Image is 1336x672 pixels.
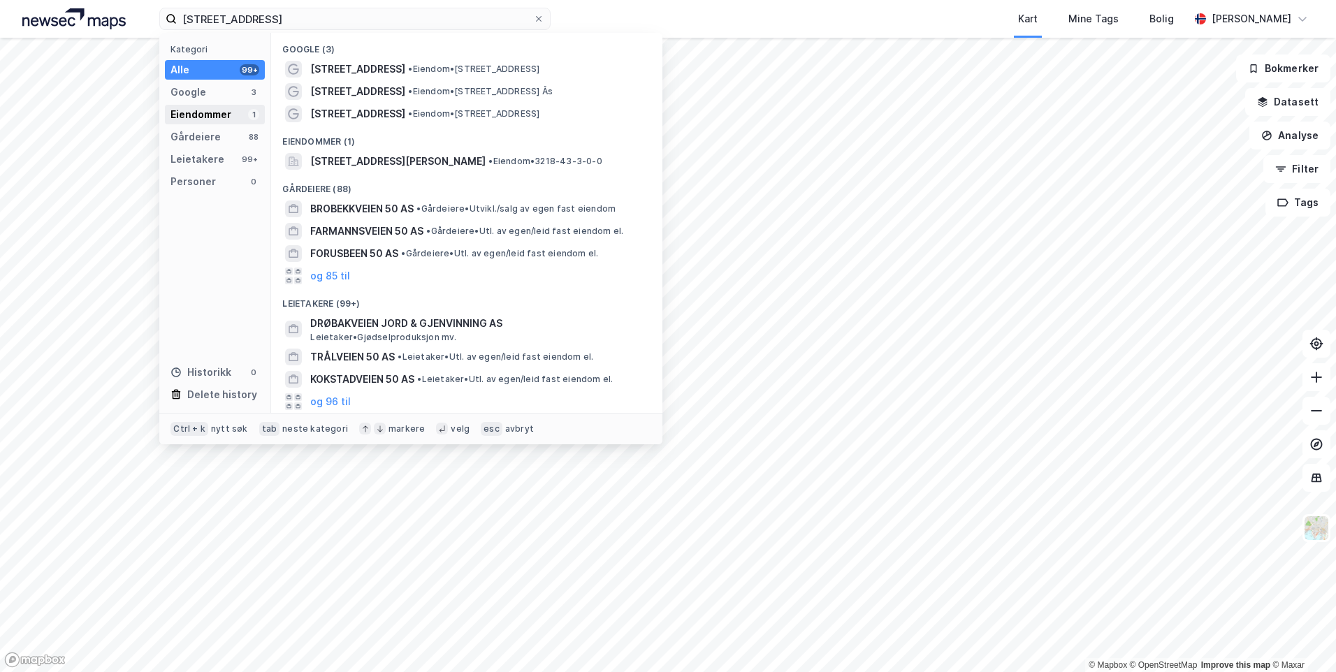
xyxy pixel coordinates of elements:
[417,374,421,384] span: •
[310,223,423,240] span: FARMANNSVEIEN 50 AS
[310,349,395,365] span: TRÅLVEIEN 50 AS
[211,423,248,434] div: nytt søk
[170,129,221,145] div: Gårdeiere
[170,106,231,123] div: Eiendommer
[1263,155,1330,183] button: Filter
[282,423,348,434] div: neste kategori
[271,287,662,312] div: Leietakere (99+)
[310,393,351,410] button: og 96 til
[170,44,265,54] div: Kategori
[389,423,425,434] div: markere
[481,422,502,436] div: esc
[170,173,216,190] div: Personer
[310,61,405,78] span: [STREET_ADDRESS]
[416,203,421,214] span: •
[1212,10,1291,27] div: [PERSON_NAME]
[248,176,259,187] div: 0
[1068,10,1119,27] div: Mine Tags
[310,245,398,262] span: FORUSBEEN 50 AS
[401,248,598,259] span: Gårdeiere • Utl. av egen/leid fast eiendom el.
[4,652,66,668] a: Mapbox homepage
[451,423,470,434] div: velg
[170,364,231,381] div: Historikk
[488,156,493,166] span: •
[398,351,593,363] span: Leietaker • Utl. av egen/leid fast eiendom el.
[248,109,259,120] div: 1
[1265,189,1330,217] button: Tags
[426,226,623,237] span: Gårdeiere • Utl. av egen/leid fast eiendom el.
[1089,660,1127,670] a: Mapbox
[248,131,259,143] div: 88
[271,125,662,150] div: Eiendommer (1)
[1018,10,1038,27] div: Kart
[1266,605,1336,672] div: Kontrollprogram for chat
[170,61,189,78] div: Alle
[488,156,602,167] span: Eiendom • 3218-43-3-0-0
[310,371,414,388] span: KOKSTADVEIEN 50 AS
[271,173,662,198] div: Gårdeiere (88)
[310,153,486,170] span: [STREET_ADDRESS][PERSON_NAME]
[310,83,405,100] span: [STREET_ADDRESS]
[408,86,412,96] span: •
[1266,605,1336,672] iframe: Chat Widget
[177,8,533,29] input: Søk på adresse, matrikkel, gårdeiere, leietakere eller personer
[22,8,126,29] img: logo.a4113a55bc3d86da70a041830d287a7e.svg
[1201,660,1270,670] a: Improve this map
[408,64,412,74] span: •
[1303,515,1330,541] img: Z
[310,315,646,332] span: DRØBAKVEIEN JORD & GJENVINNING AS
[416,203,616,214] span: Gårdeiere • Utvikl./salg av egen fast eiendom
[240,154,259,165] div: 99+
[248,367,259,378] div: 0
[240,64,259,75] div: 99+
[398,351,402,362] span: •
[310,200,414,217] span: BROBEKKVEIEN 50 AS
[310,268,350,284] button: og 85 til
[170,151,224,168] div: Leietakere
[408,64,539,75] span: Eiendom • [STREET_ADDRESS]
[1249,122,1330,149] button: Analyse
[310,332,456,343] span: Leietaker • Gjødselproduksjon mv.
[401,248,405,258] span: •
[1245,88,1330,116] button: Datasett
[417,374,613,385] span: Leietaker • Utl. av egen/leid fast eiendom el.
[408,108,412,119] span: •
[310,105,405,122] span: [STREET_ADDRESS]
[1130,660,1198,670] a: OpenStreetMap
[271,33,662,58] div: Google (3)
[426,226,430,236] span: •
[1149,10,1174,27] div: Bolig
[1236,54,1330,82] button: Bokmerker
[408,86,553,97] span: Eiendom • [STREET_ADDRESS] Ås
[187,386,257,403] div: Delete history
[505,423,534,434] div: avbryt
[408,108,539,119] span: Eiendom • [STREET_ADDRESS]
[170,84,206,101] div: Google
[170,422,208,436] div: Ctrl + k
[248,87,259,98] div: 3
[259,422,280,436] div: tab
